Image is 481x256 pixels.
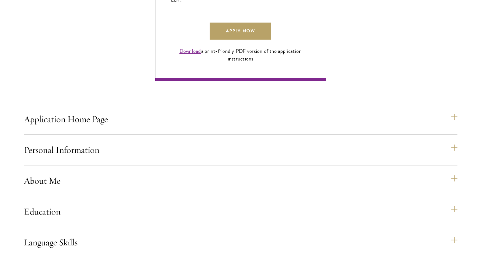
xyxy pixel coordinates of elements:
a: Download [179,47,201,55]
button: Language Skills [24,233,457,251]
button: Application Home Page [24,110,457,128]
button: Education [24,202,457,221]
button: About Me [24,172,457,190]
button: Personal Information [24,141,457,159]
a: Apply Now [210,23,271,40]
div: a print-friendly PDF version of the application instructions [171,48,311,63]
